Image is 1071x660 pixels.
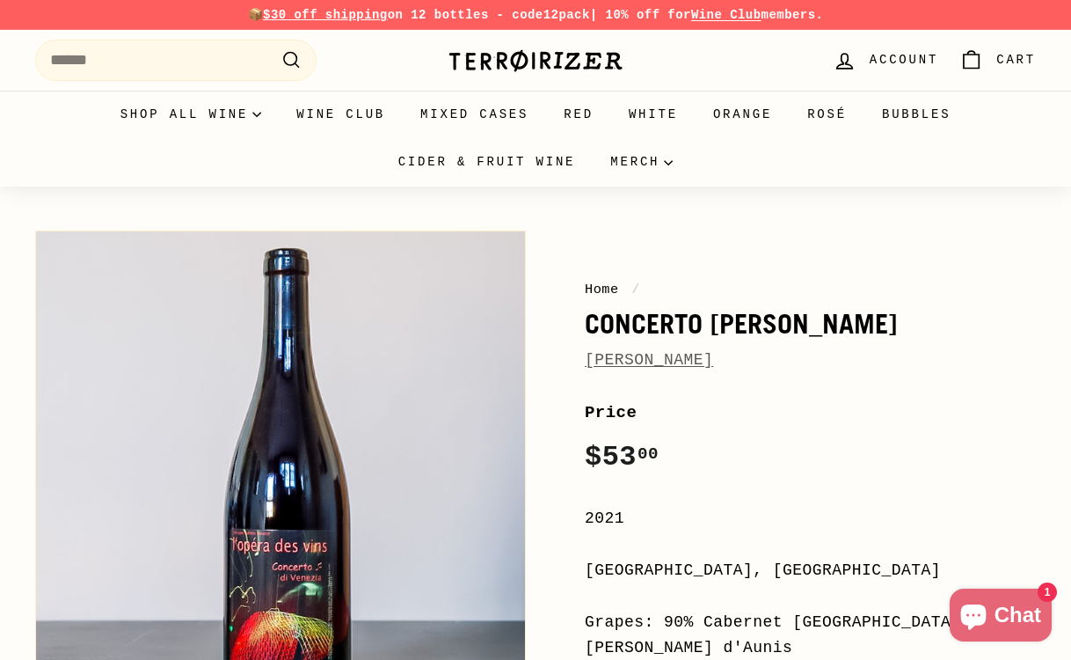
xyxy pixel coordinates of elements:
[585,506,1036,532] div: 2021
[611,91,696,138] a: White
[585,400,1036,426] label: Price
[790,91,864,138] a: Rosé
[585,558,1036,583] div: [GEOGRAPHIC_DATA], [GEOGRAPHIC_DATA]
[627,282,645,297] span: /
[585,309,1036,339] h1: Concerto [PERSON_NAME]
[546,91,611,138] a: Red
[263,8,388,22] span: $30 off shipping
[543,8,590,22] strong: 12pack
[691,8,761,22] a: Wine Club
[403,91,546,138] a: Mixed Cases
[822,34,949,86] a: Account
[585,282,619,297] a: Home
[593,138,690,186] summary: Merch
[103,91,280,138] summary: Shop all wine
[996,50,1036,70] span: Cart
[870,50,938,70] span: Account
[35,5,1036,25] p: 📦 on 12 bottles - code | 10% off for members.
[949,34,1046,86] a: Cart
[864,91,968,138] a: Bubbles
[637,444,659,464] sup: 00
[585,279,1036,300] nav: breadcrumbs
[696,91,790,138] a: Orange
[944,589,1057,646] inbox-online-store-chat: Shopify online store chat
[279,91,403,138] a: Wine Club
[585,351,713,369] a: [PERSON_NAME]
[585,441,659,473] span: $53
[381,138,594,186] a: Cider & Fruit Wine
